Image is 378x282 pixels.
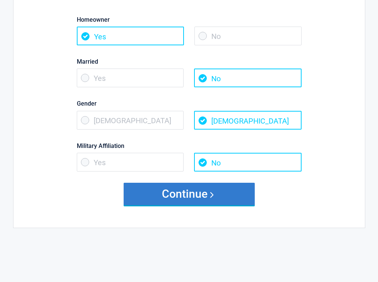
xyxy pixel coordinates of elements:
label: Homeowner [77,15,302,25]
label: Married [77,57,302,67]
span: [DEMOGRAPHIC_DATA] [77,111,184,130]
span: Yes [77,27,184,45]
label: Military Affiliation [77,141,302,151]
button: Continue [124,183,255,205]
span: No [194,69,301,87]
label: Gender [77,98,302,109]
span: [DEMOGRAPHIC_DATA] [194,111,301,130]
span: No [194,153,301,172]
span: No [194,27,302,45]
span: Yes [77,69,184,87]
span: Yes [77,153,184,172]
